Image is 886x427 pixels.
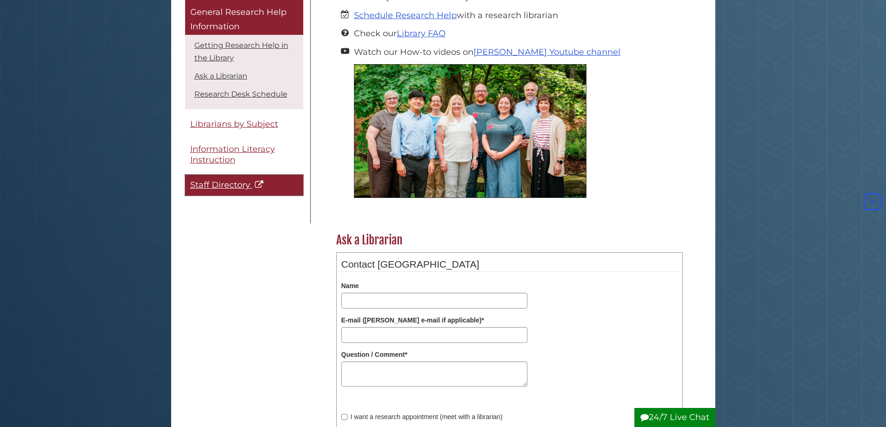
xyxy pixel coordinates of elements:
[341,281,359,290] label: Name
[861,197,884,207] a: Back to Top
[185,139,303,171] a: Information Literacy Instruction
[341,350,407,359] label: Question / Comment
[354,46,682,59] li: Watch our How-to videos on
[332,233,687,248] h2: Ask a Librarian
[185,114,303,135] a: Librarians by Subject
[341,315,484,325] label: E-mail ([PERSON_NAME] e-mail if applicable)
[354,27,682,40] li: Check our
[185,175,303,196] a: Staff Directory
[397,28,446,39] a: Library FAQ
[634,408,715,427] button: 24/7 Live Chat
[354,10,457,20] a: Schedule Research Help
[341,257,678,272] legend: Contact [GEOGRAPHIC_DATA]
[354,9,682,22] li: with a research librarian
[190,180,250,191] span: Staff Directory
[194,72,247,80] a: Ask a Librarian
[341,412,503,421] label: I want a research appointment (meet with a librarian)
[190,7,286,32] span: General Research Help Information
[473,47,620,57] a: [PERSON_NAME] Youtube channel
[341,414,347,420] input: I want a research appointment (meet with a librarian)
[194,41,288,62] a: Getting Research Help in the Library
[194,90,287,99] a: Research Desk Schedule
[190,119,278,129] span: Librarians by Subject
[190,145,275,165] span: Information Literacy Instruction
